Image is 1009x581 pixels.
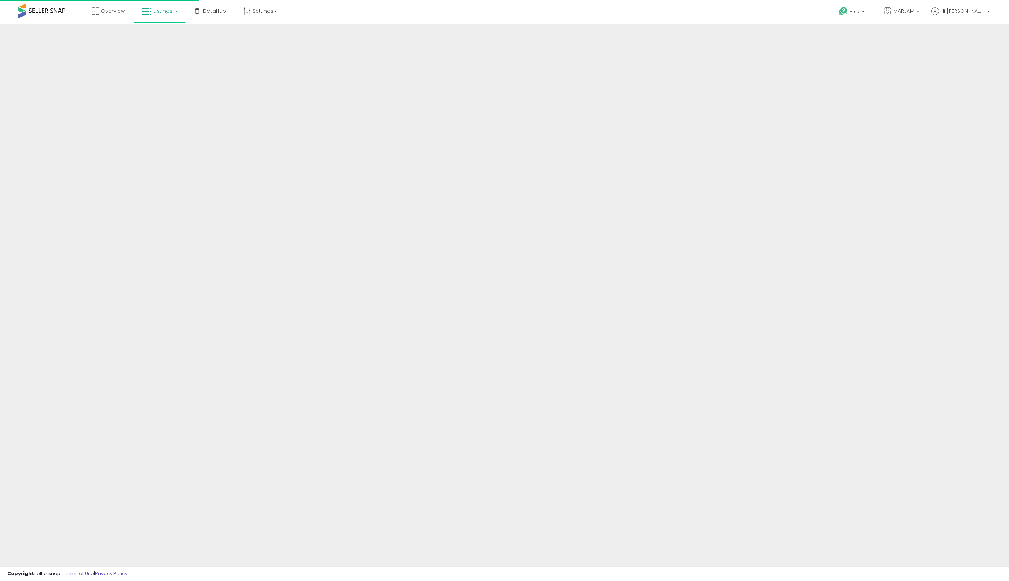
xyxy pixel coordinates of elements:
span: Listings [153,7,173,15]
span: Overview [101,7,125,15]
i: Get Help [839,7,848,16]
span: DataHub [203,7,226,15]
span: Hi [PERSON_NAME] [941,7,985,15]
a: Help [833,1,872,24]
span: MARJAM [893,7,914,15]
span: Help [850,8,860,15]
a: Hi [PERSON_NAME] [931,7,990,24]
